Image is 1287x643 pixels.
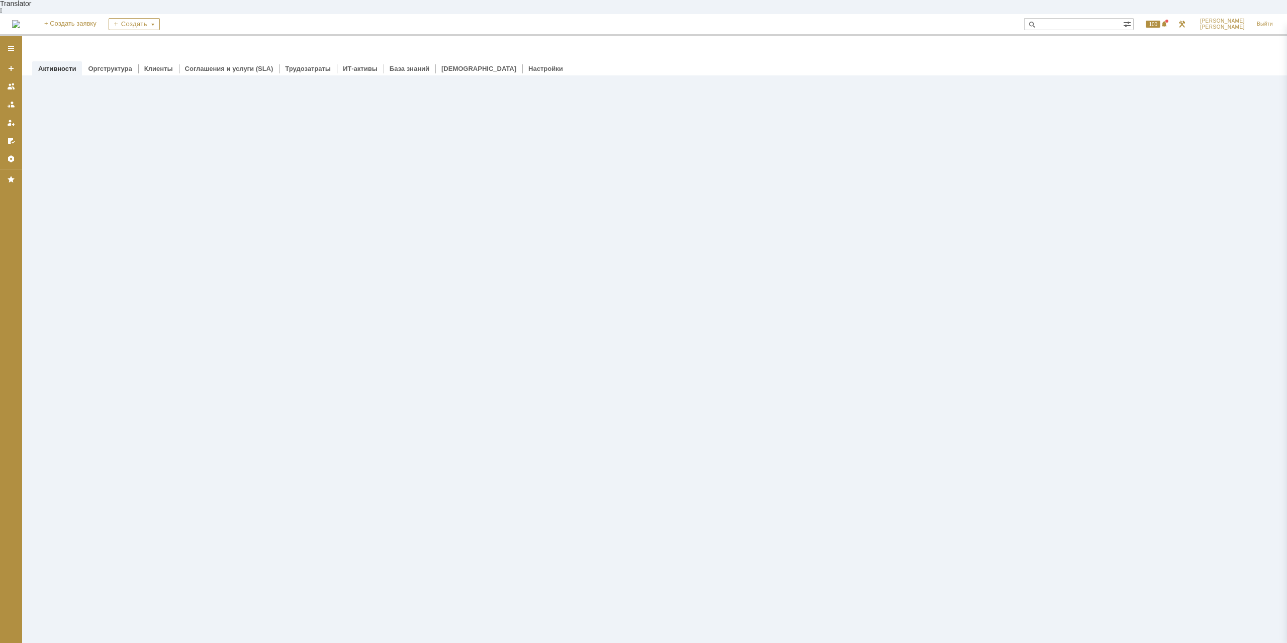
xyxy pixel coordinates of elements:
[1251,14,1279,34] a: Выйти
[38,14,103,34] a: + Создать заявку
[441,65,516,72] a: [DEMOGRAPHIC_DATA]
[528,65,563,72] a: Настройки
[1194,14,1251,34] a: [PERSON_NAME][PERSON_NAME]
[109,18,160,30] div: Создать
[1200,24,1245,30] span: [PERSON_NAME]
[1176,18,1188,30] a: Перейти в интерфейс администратора
[1140,14,1170,34] div: Открыть панель уведомлений
[38,65,76,72] a: Активности
[88,65,132,72] a: Оргструктура
[1200,18,1245,24] span: [PERSON_NAME]
[3,133,19,149] a: Мои согласования
[3,60,19,76] a: Создать заявку
[343,65,378,72] a: ИТ-активы
[390,65,429,72] a: База знаний
[3,97,19,113] a: Заявки в моей ответственности
[12,20,20,28] img: logo
[3,115,19,131] a: Мои заявки
[1146,21,1160,28] span: 100
[3,78,19,95] a: Заявки на командах
[285,65,331,72] a: Трудозатраты
[185,65,273,72] a: Соглашения и услуги (SLA)
[3,151,19,167] a: Настройки
[144,65,173,72] a: Клиенты
[1123,19,1133,28] span: Расширенный поиск
[12,20,20,28] a: Перейти на домашнюю страницу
